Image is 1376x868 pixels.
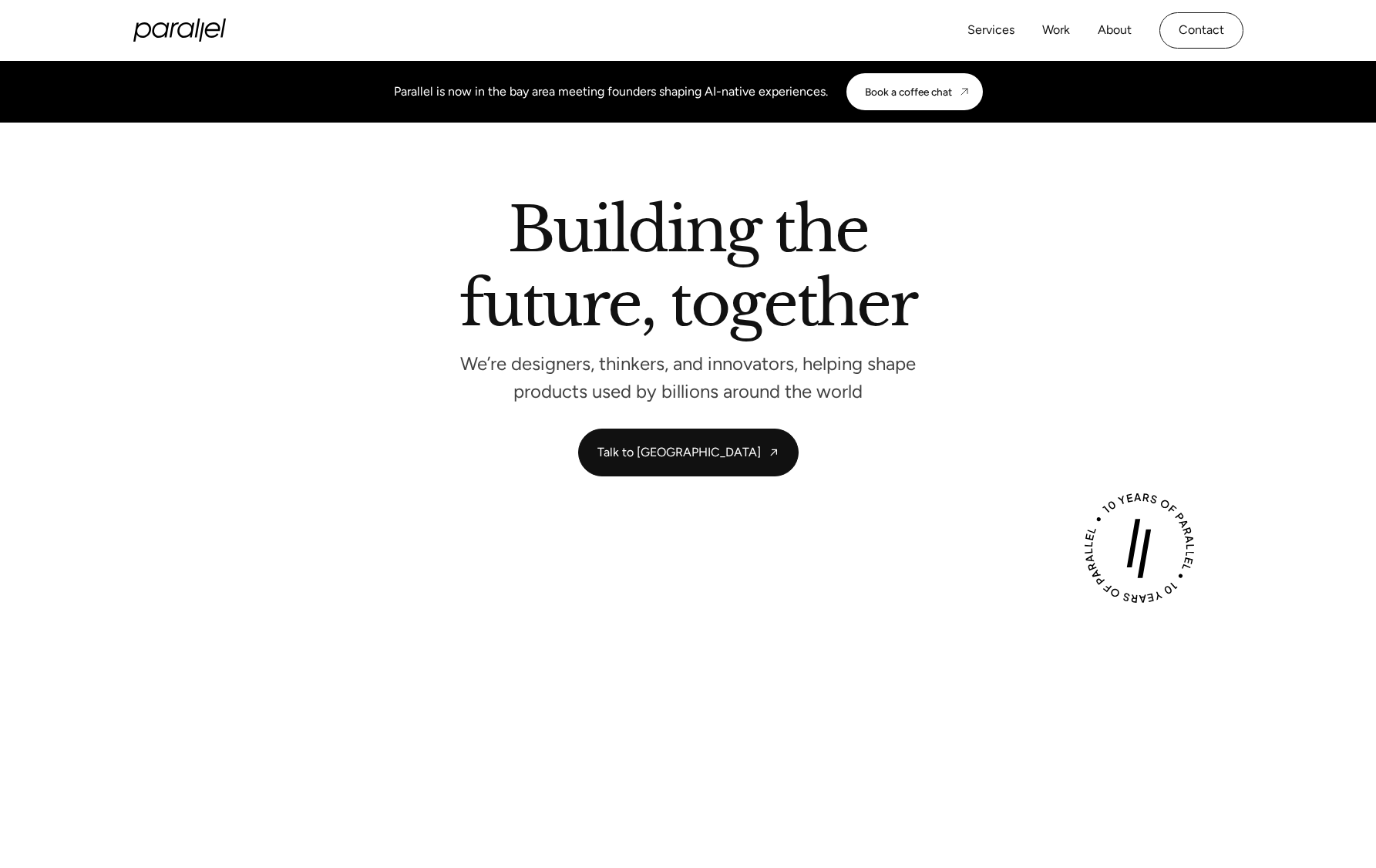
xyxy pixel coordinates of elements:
[459,200,917,341] h2: Building the future, together
[1159,12,1243,49] a: Contact
[457,357,920,398] p: We’re designers, thinkers, and innovators, helping shape products used by billions around the world
[133,19,226,42] a: home
[394,82,828,101] div: Parallel is now in the bay area meeting founders shaping AI-native experiences.
[1098,19,1132,42] a: About
[865,86,952,98] div: Book a coffee chat
[967,19,1014,42] a: Services
[958,86,971,98] img: CTA arrow image
[1042,19,1070,42] a: Work
[846,73,983,110] a: Book a coffee chat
